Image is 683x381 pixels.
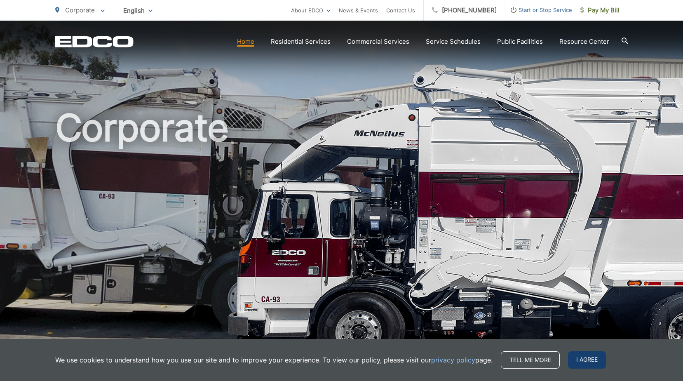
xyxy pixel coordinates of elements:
a: Contact Us [386,5,415,15]
a: Public Facilities [497,37,543,47]
span: Corporate [65,6,95,14]
p: We use cookies to understand how you use our site and to improve your experience. To view our pol... [55,355,493,365]
a: Home [237,37,254,47]
a: privacy policy [431,355,475,365]
span: English [117,3,159,18]
a: About EDCO [291,5,331,15]
a: Commercial Services [347,37,409,47]
span: I agree [568,351,606,369]
a: Resource Center [559,37,609,47]
a: News & Events [339,5,378,15]
a: Service Schedules [426,37,481,47]
a: Residential Services [271,37,331,47]
a: Tell me more [501,351,560,369]
a: EDCD logo. Return to the homepage. [55,36,134,47]
span: Pay My Bill [580,5,620,15]
h1: Corporate [55,107,628,368]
